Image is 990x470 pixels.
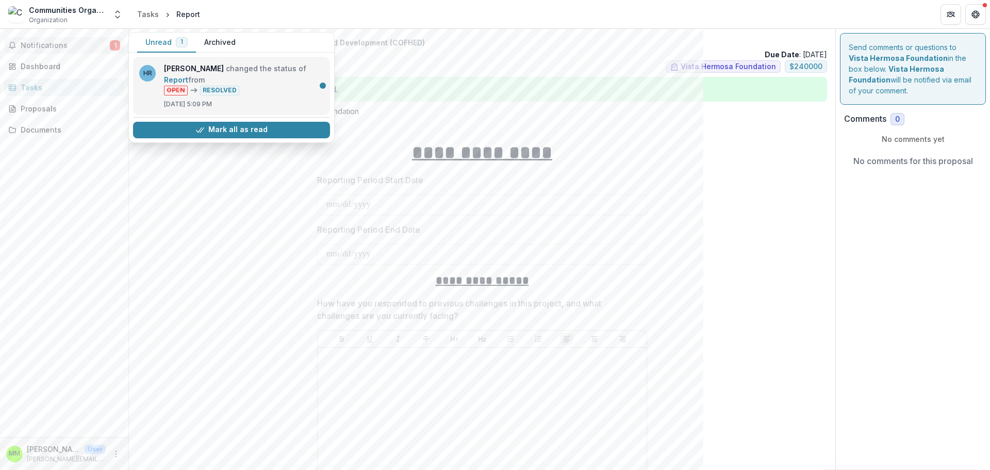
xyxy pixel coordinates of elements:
[137,37,827,48] p: - Communities Organizing For Haitian Engagement and Development (COFHED)
[110,4,125,25] button: Open entity switcher
[849,54,948,62] strong: Vista Hermosa Foundation
[4,79,124,96] a: Tasks
[21,61,116,72] div: Dashboard
[110,40,120,51] span: 1
[895,115,900,124] span: 0
[176,9,200,20] div: Report
[137,77,827,102] div: Task is completed! No further action needed.
[4,121,124,138] a: Documents
[137,33,196,53] button: Unread
[4,37,124,54] button: Notifications1
[27,455,106,464] p: [PERSON_NAME][EMAIL_ADDRESS][DOMAIN_NAME]
[617,333,629,345] button: Align Right
[317,223,420,236] p: Reporting Period End Date
[317,297,641,322] p: How have you responded to previous challenges in this project, and what challenges are you curren...
[164,63,324,95] p: changed the status of from
[588,333,601,345] button: Align Center
[965,4,986,25] button: Get Help
[9,450,20,457] div: Madeleine Maceno-Avignon
[29,5,106,15] div: Communities Organizing for Haitian Engagement and Development (COFHED)
[765,50,799,59] strong: Due Date
[133,122,330,138] button: Mark all as read
[21,103,116,114] div: Proposals
[844,134,982,144] p: No comments yet
[420,333,432,345] button: Strike
[27,444,80,455] p: [PERSON_NAME]-[GEOGRAPHIC_DATA]
[317,174,423,186] p: Reporting Period Start Date
[504,333,517,345] button: Bullet List
[137,9,159,20] div: Tasks
[85,445,106,454] p: User
[940,4,961,25] button: Partners
[765,49,827,60] p: : [DATE]
[8,6,25,23] img: Communities Organizing for Haitian Engagement and Development (COFHED)
[21,124,116,135] div: Documents
[853,155,973,167] p: No comments for this proposal
[196,33,244,53] button: Archived
[681,62,776,71] span: Vista Hermosa Foundation
[21,82,116,93] div: Tasks
[336,333,348,345] button: Bold
[392,333,404,345] button: Italicize
[4,58,124,75] a: Dashboard
[364,333,376,345] button: Underline
[164,75,188,84] a: Report
[844,114,886,124] h2: Comments
[4,100,124,117] a: Proposals
[476,333,488,345] button: Heading 2
[789,62,822,71] span: $ 240000
[448,333,460,345] button: Heading 1
[21,41,110,50] span: Notifications
[29,15,68,25] span: Organization
[133,7,204,22] nav: breadcrumb
[840,33,986,105] div: Send comments or questions to in the box below. will be notified via email of your comment.
[560,333,573,345] button: Align Left
[532,333,544,345] button: Ordered List
[849,64,944,84] strong: Vista Hermosa Foundation
[133,7,163,22] a: Tasks
[145,106,819,117] p: : [PERSON_NAME] from Vista Hermosa Foundation
[110,448,122,460] button: More
[180,38,183,45] span: 1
